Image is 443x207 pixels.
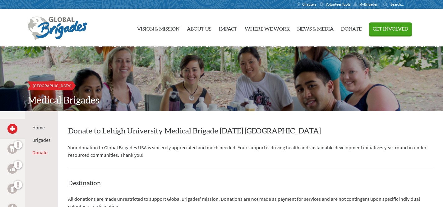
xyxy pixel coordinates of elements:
[32,149,48,156] a: Donate
[390,2,408,7] input: Search...
[7,184,17,194] a: Public Health
[32,149,51,156] li: Donate
[68,144,433,159] p: Your donation to Global Brigades USA is sincerely appreciated and much needed! Your support is dr...
[7,144,17,154] a: Dental
[326,2,350,7] span: Volunteer Tools
[7,164,17,174] a: Business
[369,22,412,35] button: Get Involved
[10,166,15,171] img: Business
[28,81,76,90] a: [GEOGRAPHIC_DATA]
[7,124,17,134] a: Medical
[219,12,237,44] a: Impact
[68,179,433,188] h4: Destination
[28,95,416,106] h2: Medical Brigades
[68,126,433,136] h2: Donate to Lehigh University Medical Brigade [DATE] [GEOGRAPHIC_DATA]
[245,12,290,44] a: Where We Work
[33,83,72,89] span: [GEOGRAPHIC_DATA]
[137,12,179,44] a: Vision & Mission
[32,137,51,143] a: Brigades
[10,126,15,131] img: Medical
[302,2,316,7] span: Chapters
[187,12,211,44] a: About Us
[359,2,378,7] span: MyBrigades
[28,17,87,40] img: Global Brigades Logo
[297,12,334,44] a: News & Media
[32,124,45,131] a: Home
[10,185,15,192] img: Public Health
[341,12,362,44] a: Donate
[373,26,408,31] span: Get Involved
[32,124,51,131] li: Home
[32,136,51,144] li: Brigades
[10,146,15,152] img: Dental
